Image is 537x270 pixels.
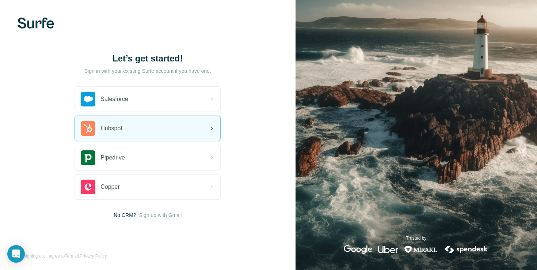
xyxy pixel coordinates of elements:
p: Sign in with your existing Surfe account if you have one. [84,67,211,75]
a: Privacy Policy [80,254,107,259]
h1: Let’s get started! [75,53,221,64]
span: No CRM? [114,211,136,219]
span: Hubspot [100,124,122,133]
span: Pipedrive [100,153,125,162]
img: uber's logo [378,245,398,254]
img: pipedrive's logo [81,150,95,165]
img: copper's logo [81,180,95,194]
img: spendesk's logo [443,245,489,254]
span: Salesforce [100,95,128,104]
img: salesforce's logo [81,92,95,106]
button: Sign up with Gmail [139,211,182,219]
img: hubspot's logo [81,121,95,136]
span: By signing up, I agree to & [18,253,107,259]
span: Copper [100,183,119,191]
p: Trusted by [406,235,426,241]
img: google's logo [344,245,372,254]
a: Terms [65,254,77,259]
img: Surfe's logo [18,18,54,29]
div: Open Intercom Messenger [7,245,25,263]
img: mirakl's logo [404,245,438,254]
